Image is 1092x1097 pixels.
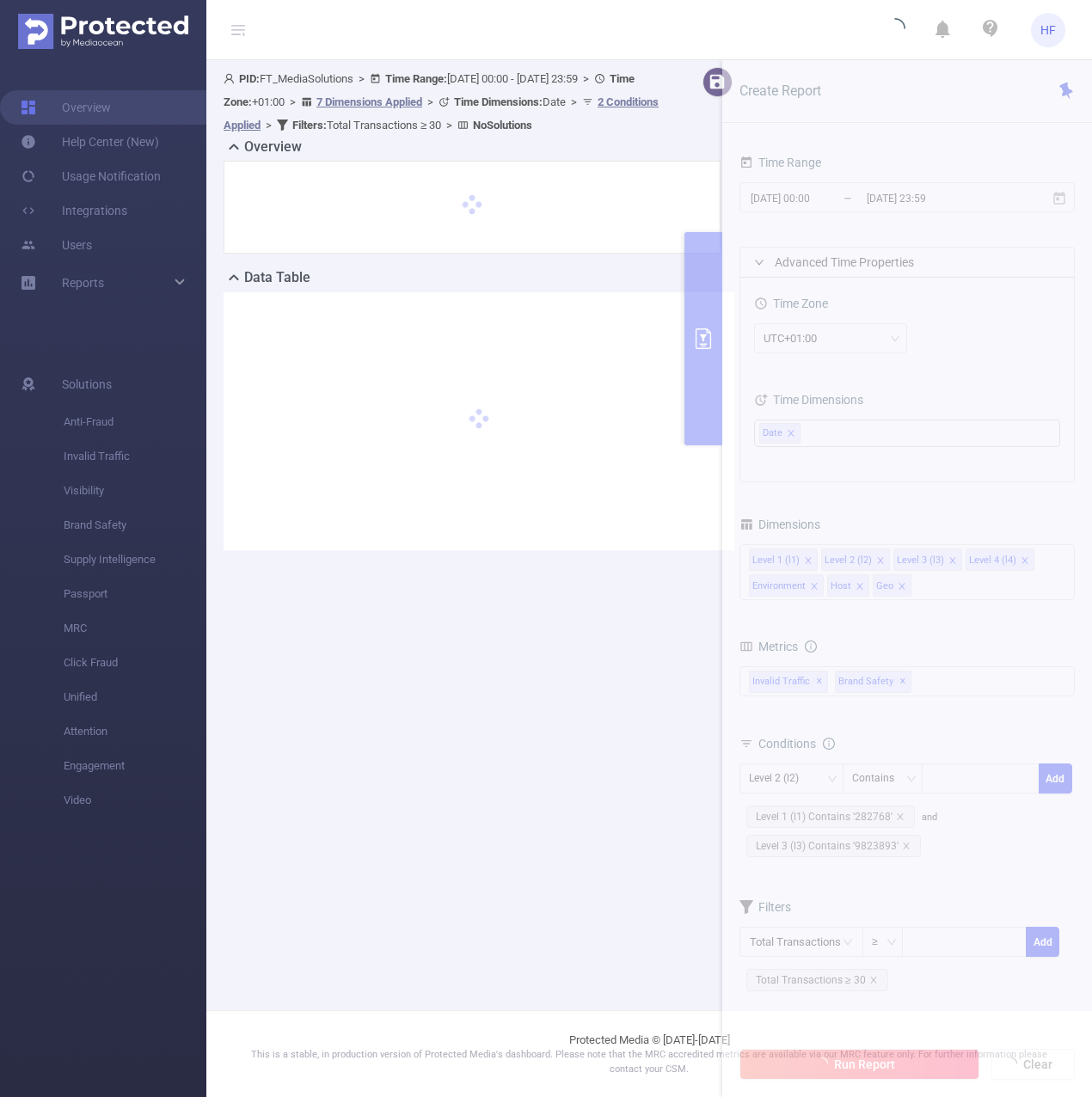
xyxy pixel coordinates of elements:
a: Users [21,228,92,262]
span: > [422,95,439,108]
i: icon: user [224,73,239,84]
span: > [566,95,582,108]
b: No Solutions [473,119,532,132]
a: Reports [62,266,104,300]
span: Invalid Traffic [64,439,206,474]
span: Supply Intelligence [64,542,206,577]
span: Anti-Fraud [64,405,206,439]
a: Usage Notification [21,159,161,193]
span: > [353,72,370,85]
span: Solutions [62,367,112,401]
span: Video [64,783,206,818]
span: Reports [62,276,104,290]
span: Attention [64,714,206,749]
b: Filters : [292,119,327,132]
span: Brand Safety [64,508,206,542]
a: Integrations [21,193,127,228]
a: Help Center (New) [21,125,159,159]
b: Time Range: [385,72,447,85]
h2: Overview [244,137,302,157]
b: Time Dimensions : [454,95,543,108]
span: Total Transactions ≥ 30 [292,119,441,132]
span: Passport [64,577,206,611]
img: Protected Media [18,14,188,49]
span: MRC [64,611,206,646]
span: > [261,119,277,132]
span: Unified [64,680,206,714]
b: PID: [239,72,260,85]
span: > [441,119,457,132]
span: > [285,95,301,108]
h2: Data Table [244,267,310,288]
span: > [578,72,594,85]
span: HF [1040,13,1056,47]
u: 7 Dimensions Applied [316,95,422,108]
span: FT_MediaSolutions [DATE] 00:00 - [DATE] 23:59 +01:00 [224,72,659,132]
span: Visibility [64,474,206,508]
span: Click Fraud [64,646,206,680]
span: Engagement [64,749,206,783]
i: icon: loading [885,18,905,42]
a: Overview [21,90,111,125]
span: Date [454,95,566,108]
p: This is a stable, in production version of Protected Media's dashboard. Please note that the MRC ... [249,1048,1049,1076]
